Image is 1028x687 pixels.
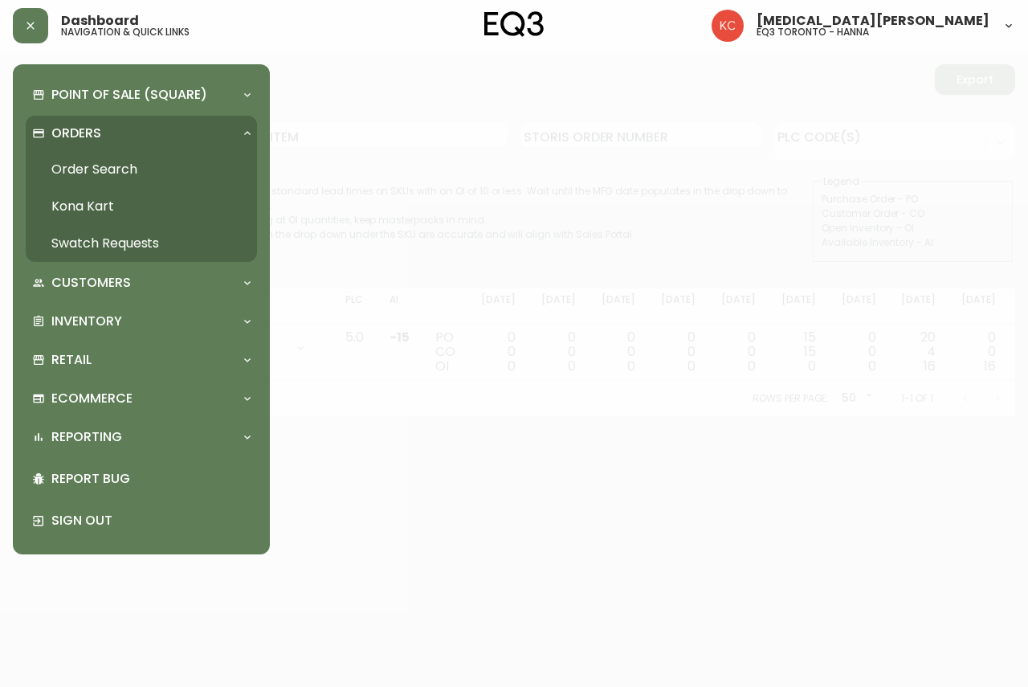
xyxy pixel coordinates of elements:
[51,86,207,104] p: Point of Sale (Square)
[26,304,257,339] div: Inventory
[26,500,257,542] div: Sign Out
[61,27,190,37] h5: navigation & quick links
[757,27,869,37] h5: eq3 toronto - hanna
[26,458,257,500] div: Report Bug
[51,351,92,369] p: Retail
[26,381,257,416] div: Ecommerce
[26,342,257,378] div: Retail
[61,14,139,27] span: Dashboard
[484,11,544,37] img: logo
[51,428,122,446] p: Reporting
[51,313,122,330] p: Inventory
[26,188,257,225] a: Kona Kart
[26,116,257,151] div: Orders
[26,151,257,188] a: Order Search
[51,470,251,488] p: Report Bug
[26,77,257,112] div: Point of Sale (Square)
[51,274,131,292] p: Customers
[51,390,133,407] p: Ecommerce
[26,225,257,262] a: Swatch Requests
[51,125,101,142] p: Orders
[26,265,257,301] div: Customers
[712,10,744,42] img: 6487344ffbf0e7f3b216948508909409
[51,512,251,530] p: Sign Out
[26,419,257,455] div: Reporting
[757,14,989,27] span: [MEDICAL_DATA][PERSON_NAME]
